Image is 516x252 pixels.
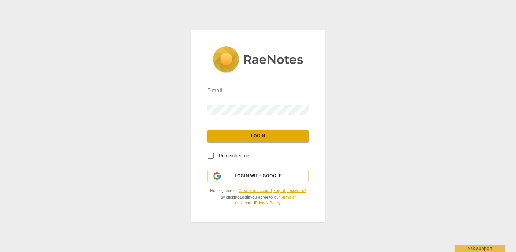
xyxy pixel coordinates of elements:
[273,188,306,193] a: Forgot password?
[219,152,249,159] span: Remember me
[207,130,309,142] button: Login
[213,46,303,74] img: 5ac2273c67554f335776073100b6d88f.svg
[255,201,280,205] a: Privacy Policy
[235,173,282,179] span: Login with Google
[240,195,250,200] b: Login
[455,245,505,252] div: Ask support
[207,170,309,182] button: Login with Google
[207,195,309,206] span: By clicking you agree to our and .
[239,188,272,193] a: Create an account
[213,133,303,140] span: Login
[207,188,309,194] span: Not registered? |
[235,195,296,205] a: Terms of Service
